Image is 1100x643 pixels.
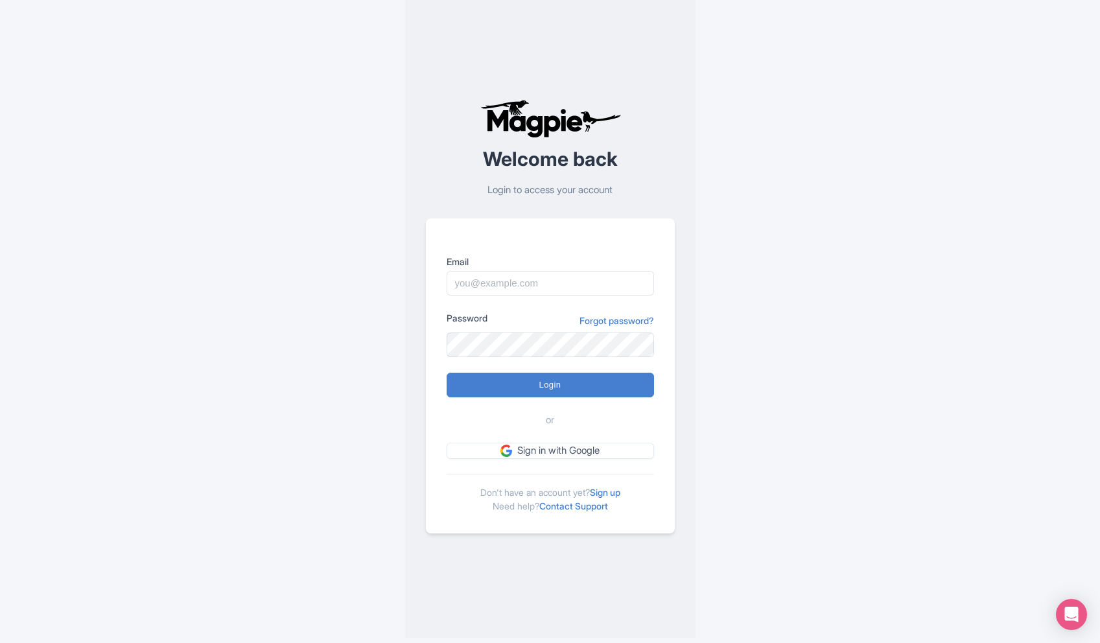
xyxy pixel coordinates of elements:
input: you@example.com [447,271,654,296]
img: google.svg [500,445,512,456]
label: Password [447,311,487,325]
h2: Welcome back [426,148,675,170]
a: Sign in with Google [447,443,654,459]
div: Open Intercom Messenger [1056,599,1087,630]
a: Contact Support [539,500,608,511]
span: or [546,413,554,428]
label: Email [447,255,654,268]
p: Login to access your account [426,183,675,198]
img: logo-ab69f6fb50320c5b225c76a69d11143b.png [477,99,623,138]
input: Login [447,373,654,397]
a: Forgot password? [579,314,654,327]
div: Don't have an account yet? Need help? [447,474,654,513]
a: Sign up [590,487,620,498]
